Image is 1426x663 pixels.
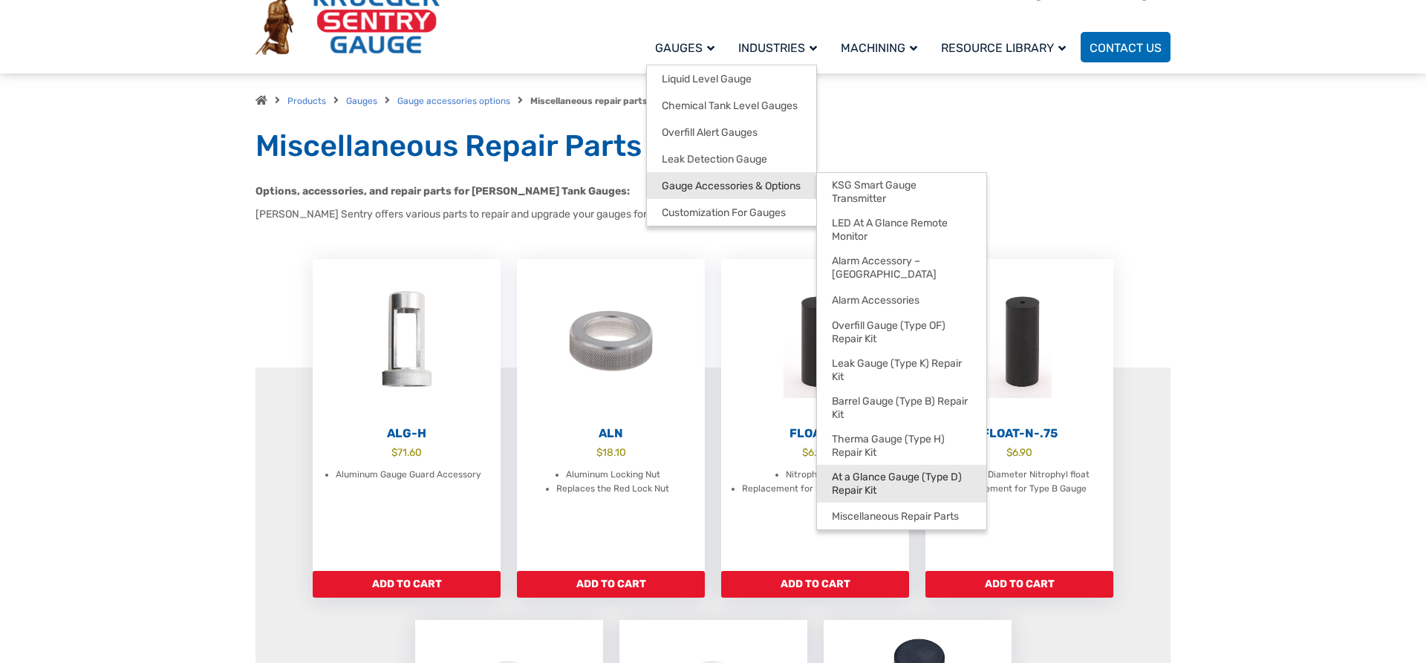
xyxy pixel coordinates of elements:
[313,426,501,441] h2: ALG-H
[313,259,501,422] img: ALG-OF
[336,468,481,483] li: Aluminum Gauge Guard Accessory
[817,249,986,287] a: Alarm Accessory – [GEOGRAPHIC_DATA]
[721,571,909,598] a: Add to cart: “Float-N”
[647,65,816,92] a: Liquid Level Gauge
[391,446,397,458] span: $
[817,313,986,351] a: Overfill Gauge (Type OF) Repair Kit
[517,259,705,422] img: ALN
[647,172,816,199] a: Gauge Accessories & Options
[802,446,808,458] span: $
[721,259,909,422] img: Float-N
[1090,41,1162,55] span: Contact Us
[721,426,909,441] h2: Float-N
[397,96,510,106] a: Gauge accessories options
[932,30,1081,65] a: Resource Library
[817,465,986,503] a: At a Glance Gauge (Type D) Repair Kit
[662,153,767,166] span: Leak Detection Gauge
[941,41,1066,55] span: Resource Library
[566,468,660,483] li: Aluminum Locking Nut
[255,206,1171,222] p: [PERSON_NAME] Sentry offers various parts to repair and upgrade your gauges for added durability ...
[729,30,832,65] a: Industries
[517,571,705,598] a: Add to cart: “ALN”
[817,351,986,389] a: Leak Gauge (Type K) Repair Kit
[391,446,422,458] bdi: 71.60
[655,41,714,55] span: Gauges
[832,510,959,523] span: Miscellaneous Repair Parts
[817,389,986,427] a: Barrel Gauge (Type B) Repair Kit
[832,255,971,281] span: Alarm Accessory – [GEOGRAPHIC_DATA]
[647,146,816,172] a: Leak Detection Gauge
[832,179,971,205] span: KSG Smart Gauge Transmitter
[817,173,986,211] a: KSG Smart Gauge Transmitter
[925,259,1113,571] a: Float-N-.75 $6.90 .75 inch Diameter Nitrophyl float Replacement for Type B Gauge
[662,126,758,140] span: Overfill Alert Gauges
[346,96,377,106] a: Gauges
[662,206,786,220] span: Customization For Gauges
[832,433,971,459] span: Therma Gauge (Type H) Repair Kit
[742,482,893,497] li: Replacement for liquid level gauges
[954,468,1090,483] li: .75 inch Diameter Nitrophyl float
[1006,446,1032,458] bdi: 6.90
[255,128,1171,165] h1: Miscellaneous Repair Parts
[1081,32,1171,62] a: Contact Us
[832,395,971,421] span: Barrel Gauge (Type B) Repair Kit
[956,482,1087,497] li: Replacement for Type B Gauge
[556,482,669,497] li: Replaces the Red Lock Nut
[925,571,1113,598] a: Add to cart: “Float-N-.75”
[817,503,986,529] a: Miscellaneous Repair Parts
[596,446,626,458] bdi: 18.10
[738,41,817,55] span: Industries
[255,185,630,197] strong: Options, accessories, and repair parts for [PERSON_NAME] Tank Gauges:
[832,30,932,65] a: Machining
[313,259,501,571] a: ALG-H $71.60 Aluminum Gauge Guard Accessory
[646,30,729,65] a: Gauges
[786,468,848,483] li: Nitrophyl Float
[662,99,798,113] span: Chemical Tank Level Gauges
[832,471,971,497] span: At a Glance Gauge (Type D) Repair Kit
[817,427,986,465] a: Therma Gauge (Type H) Repair Kit
[832,357,971,383] span: Leak Gauge (Type K) Repair Kit
[832,294,919,307] span: Alarm Accessories
[662,73,752,86] span: Liquid Level Gauge
[802,446,828,458] bdi: 6.90
[832,319,971,345] span: Overfill Gauge (Type OF) Repair Kit
[287,96,326,106] a: Products
[832,217,971,243] span: LED At A Glance Remote Monitor
[647,119,816,146] a: Overfill Alert Gauges
[1006,446,1012,458] span: $
[817,287,986,313] a: Alarm Accessories
[517,259,705,571] a: ALN $18.10 Aluminum Locking Nut Replaces the Red Lock Nut
[596,446,602,458] span: $
[925,259,1113,422] img: Float-N
[817,211,986,249] a: LED At A Glance Remote Monitor
[662,180,801,193] span: Gauge Accessories & Options
[647,92,816,119] a: Chemical Tank Level Gauges
[841,41,917,55] span: Machining
[721,259,909,571] a: Float-N $6.90 Nitrophyl Float Replacement for liquid level gauges
[313,571,501,598] a: Add to cart: “ALG-H”
[647,199,816,226] a: Customization For Gauges
[925,426,1113,441] h2: Float-N-.75
[530,96,648,106] strong: Miscellaneous repair parts
[517,426,705,441] h2: ALN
